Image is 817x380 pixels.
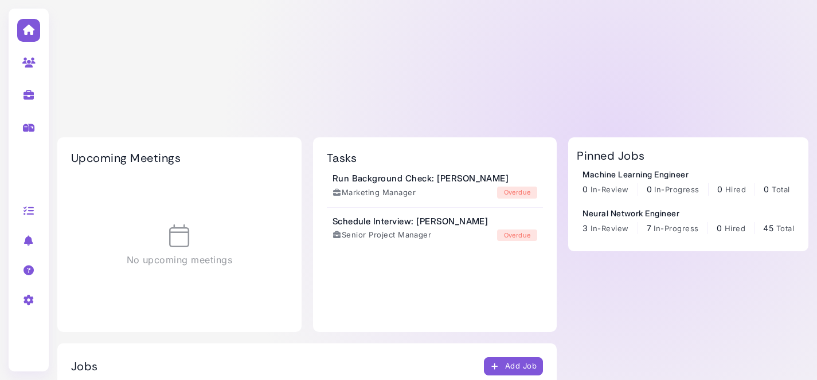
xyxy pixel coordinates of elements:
[583,168,789,196] a: Machine Learning Engineer 0 In-Review 0 In-Progress 0 Hired 0 Total
[333,187,416,199] div: Marketing Manager
[71,151,181,165] h2: Upcoming Meetings
[725,224,745,233] span: Hired
[333,229,432,241] div: Senior Project Manager
[577,149,644,163] h2: Pinned Jobs
[497,229,537,242] div: overdue
[717,184,722,194] span: 0
[717,223,722,233] span: 0
[71,359,98,373] h2: Jobs
[583,207,794,235] a: Neural Network Engineer 3 In-Review 7 In-Progress 0 Hired 45 Total
[71,176,288,315] div: No upcoming meetings
[484,357,544,375] button: Add Job
[591,185,628,194] span: In-Review
[654,224,698,233] span: In-Progress
[490,361,537,373] div: Add Job
[725,185,746,194] span: Hired
[654,185,699,194] span: In-Progress
[327,151,357,165] h2: Tasks
[583,184,588,194] span: 0
[764,184,769,194] span: 0
[333,173,509,184] h3: Run Background Check: [PERSON_NAME]
[647,223,651,233] span: 7
[591,224,628,233] span: In-Review
[333,216,488,227] h3: Schedule Interview: [PERSON_NAME]
[583,168,789,180] div: Machine Learning Engineer
[583,207,794,219] div: Neural Network Engineer
[763,223,773,233] span: 45
[583,223,588,233] span: 3
[497,187,537,199] div: overdue
[776,224,794,233] span: Total
[647,184,652,194] span: 0
[772,185,789,194] span: Total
